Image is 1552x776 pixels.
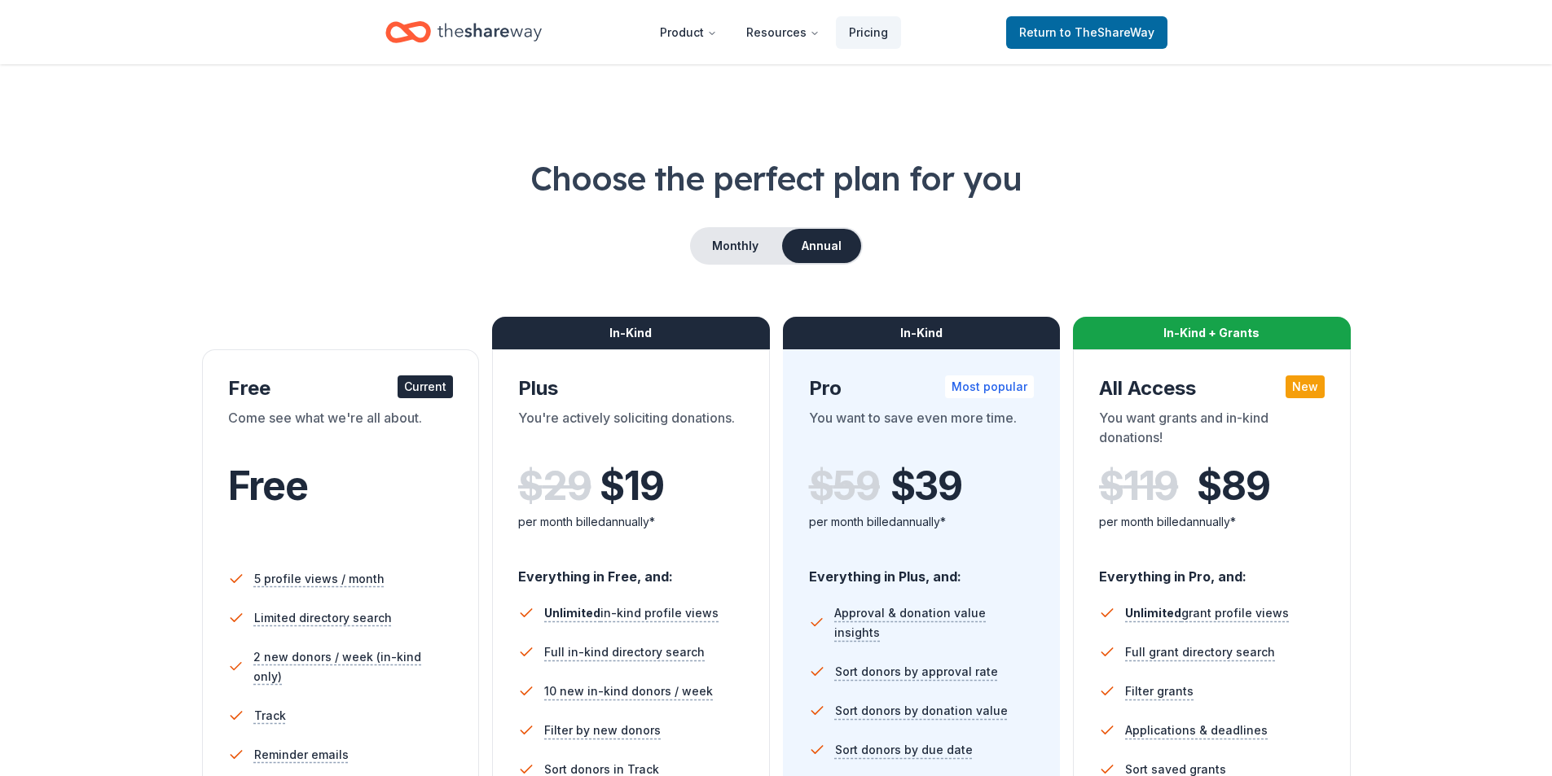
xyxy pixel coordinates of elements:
span: Limited directory search [254,608,392,628]
div: You want grants and in-kind donations! [1099,408,1325,454]
span: Full in-kind directory search [544,642,705,662]
span: 10 new in-kind donors / week [544,682,713,701]
button: Annual [782,229,861,263]
span: to TheShareWay [1060,25,1154,39]
div: In-Kind + Grants [1073,317,1351,349]
div: Pro [809,375,1035,401]
span: Track [254,706,286,726]
span: Unlimited [1125,606,1181,620]
div: In-Kind [783,317,1061,349]
div: Everything in Pro, and: [1099,553,1325,587]
nav: Main [647,13,901,51]
div: per month billed annually* [1099,512,1325,532]
span: Free [228,462,308,510]
button: Product [647,16,730,49]
button: Resources [733,16,833,49]
span: 2 new donors / week (in-kind only) [253,647,453,686]
span: Reminder emails [254,745,349,765]
span: Applications & deadlines [1125,721,1268,740]
div: Everything in Free, and: [518,553,744,587]
span: Sort donors by due date [835,740,973,760]
span: Full grant directory search [1125,642,1275,662]
span: in-kind profile views [544,606,719,620]
div: Come see what we're all about. [228,408,454,454]
a: Pricing [836,16,901,49]
span: Sort donors by donation value [835,701,1008,721]
span: grant profile views [1125,606,1289,620]
button: Monthly [692,229,779,263]
h1: Choose the perfect plan for you [65,156,1487,201]
div: New [1286,375,1325,398]
div: All Access [1099,375,1325,401]
div: Everything in Plus, and: [809,553,1035,587]
span: $ 39 [890,463,962,509]
span: Approval & donation value insights [834,603,1034,642]
div: You're actively soliciting donations. [518,408,744,454]
a: Home [385,13,542,51]
span: 5 profile views / month [254,569,385,589]
span: Return [1019,23,1154,42]
div: In-Kind [492,317,770,349]
span: Sort donors by approval rate [835,662,998,682]
span: Filter grants [1125,682,1194,701]
div: Most popular [945,375,1034,398]
div: You want to save even more time. [809,408,1035,454]
div: Free [228,375,454,401]
span: Unlimited [544,606,600,620]
span: Filter by new donors [544,721,661,740]
a: Returnto TheShareWay [1006,16,1167,49]
div: per month billed annually* [809,512,1035,532]
span: $ 89 [1197,463,1269,509]
div: Plus [518,375,744,401]
div: Current [398,375,453,398]
span: $ 19 [600,463,663,509]
div: per month billed annually* [518,512,744,532]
